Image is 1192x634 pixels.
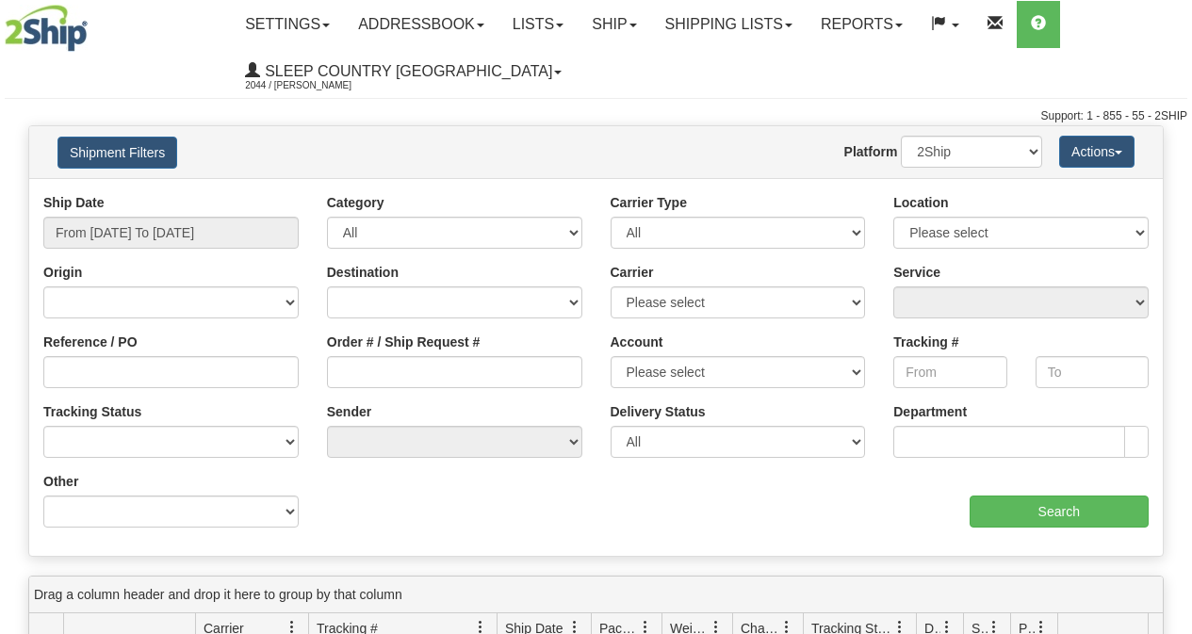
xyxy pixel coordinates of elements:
label: Delivery Status [611,402,706,421]
a: Lists [498,1,578,48]
button: Actions [1059,136,1135,168]
label: Carrier [611,263,654,282]
span: Sleep Country [GEOGRAPHIC_DATA] [260,63,552,79]
label: Platform [844,142,898,161]
input: From [893,356,1006,388]
a: Reports [807,1,917,48]
label: Department [893,402,967,421]
span: 2044 / [PERSON_NAME] [245,76,386,95]
label: Sender [327,402,371,421]
label: Destination [327,263,399,282]
img: logo2044.jpg [5,5,88,52]
a: Addressbook [344,1,498,48]
a: Ship [578,1,650,48]
a: Shipping lists [651,1,807,48]
label: Account [611,333,663,351]
input: To [1036,356,1149,388]
a: Sleep Country [GEOGRAPHIC_DATA] 2044 / [PERSON_NAME] [231,48,576,95]
a: Settings [231,1,344,48]
label: Reference / PO [43,333,138,351]
label: Category [327,193,384,212]
label: Ship Date [43,193,105,212]
label: Location [893,193,948,212]
div: grid grouping header [29,577,1163,613]
iframe: chat widget [1149,220,1190,413]
label: Service [893,263,940,282]
button: Shipment Filters [57,137,177,169]
label: Other [43,472,78,491]
label: Origin [43,263,82,282]
label: Order # / Ship Request # [327,333,481,351]
input: Search [970,496,1150,528]
label: Tracking Status [43,402,141,421]
div: Support: 1 - 855 - 55 - 2SHIP [5,108,1187,124]
label: Carrier Type [611,193,687,212]
label: Tracking # [893,333,958,351]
